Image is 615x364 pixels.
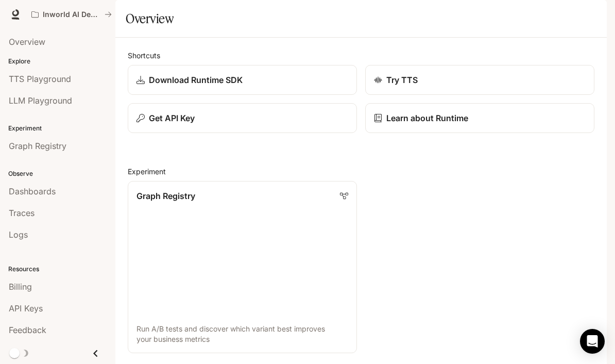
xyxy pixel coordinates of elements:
a: Graph RegistryRun A/B tests and discover which variant best improves your business metrics [128,181,357,353]
p: Inworld AI Demos [43,10,100,19]
a: Try TTS [365,65,594,95]
p: Get API Key [149,112,195,124]
button: All workspaces [27,4,116,25]
p: Run A/B tests and discover which variant best improves your business metrics [136,324,348,344]
p: Graph Registry [136,190,195,202]
a: Download Runtime SDK [128,65,357,95]
p: Learn about Runtime [386,112,468,124]
h1: Overview [126,8,174,29]
p: Try TTS [386,74,418,86]
a: Learn about Runtime [365,103,594,133]
h2: Experiment [128,166,594,177]
h2: Shortcuts [128,50,594,61]
button: Get API Key [128,103,357,133]
div: Open Intercom Messenger [580,329,605,354]
p: Download Runtime SDK [149,74,243,86]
